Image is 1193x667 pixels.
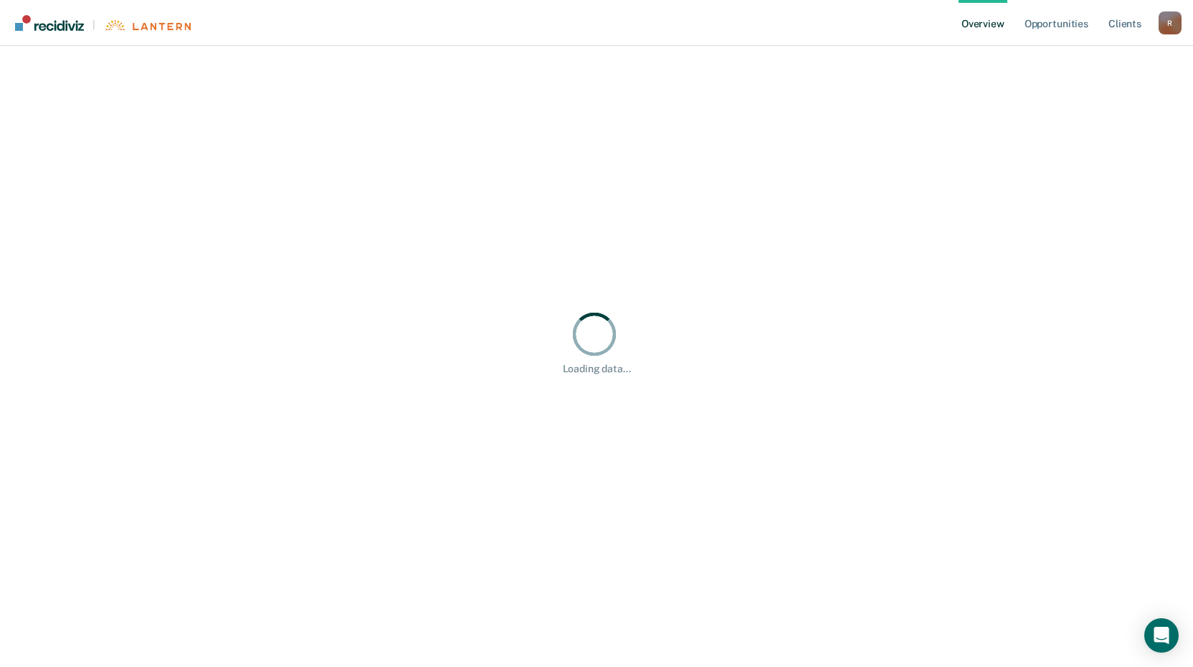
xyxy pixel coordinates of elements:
[104,20,191,31] img: Lantern
[1159,11,1182,34] div: R
[1144,618,1179,653] div: Open Intercom Messenger
[15,15,84,31] img: Recidiviz
[84,19,104,31] span: |
[1159,11,1182,34] button: Profile dropdown button
[563,363,631,375] div: Loading data...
